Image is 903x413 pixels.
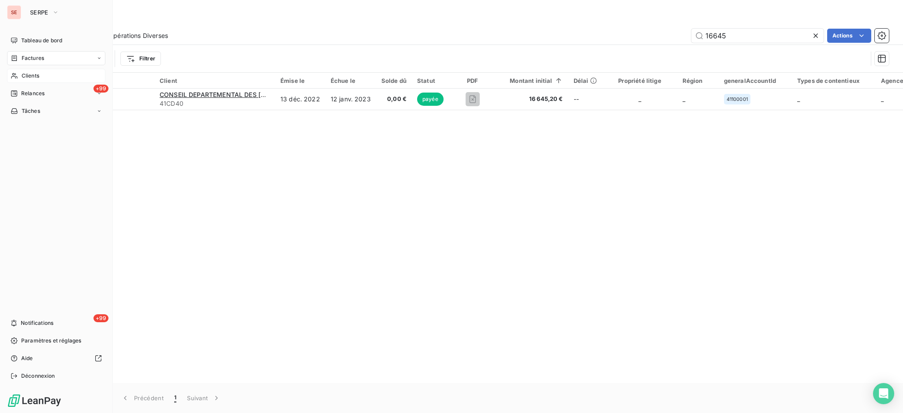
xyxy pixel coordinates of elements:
[169,389,182,407] button: 1
[93,85,108,93] span: +99
[381,77,407,84] div: Solde dû
[417,77,446,84] div: Statut
[881,95,884,103] span: _
[182,389,226,407] button: Suivant
[275,89,325,110] td: 13 déc. 2022
[325,89,376,110] td: 12 janv. 2023
[683,95,685,103] span: _
[22,107,40,115] span: Tâches
[608,77,672,84] div: Propriété litige
[21,354,33,362] span: Aide
[568,89,603,110] td: --
[797,95,800,103] span: _
[93,314,108,322] span: +99
[30,9,49,16] span: SERPE
[691,29,824,43] input: Rechercher
[7,351,105,365] a: Aide
[873,383,894,404] div: Open Intercom Messenger
[827,29,871,43] button: Actions
[417,93,444,106] span: payée
[499,95,563,104] span: 16 645,20 €
[331,77,371,84] div: Échue le
[7,5,21,19] div: SE
[160,91,320,98] span: CONSEIL DEPARTEMENTAL DES [PERSON_NAME] 40
[160,99,270,108] span: 41CD40
[727,97,748,102] span: 41100001
[499,77,563,84] div: Montant initial
[456,77,489,84] div: PDF
[120,52,161,66] button: Filtrer
[21,337,81,345] span: Paramètres et réglages
[21,372,55,380] span: Déconnexion
[7,394,62,408] img: Logo LeanPay
[638,95,641,103] span: _
[108,31,168,40] span: Opérations Diverses
[381,95,407,104] span: 0,00 €
[21,319,53,327] span: Notifications
[280,77,320,84] div: Émise le
[21,37,62,45] span: Tableau de bord
[683,77,713,84] div: Région
[574,77,597,84] div: Délai
[174,394,176,402] span: 1
[724,77,787,84] div: generalAccountId
[160,77,270,84] div: Client
[21,89,45,97] span: Relances
[22,54,44,62] span: Factures
[22,72,39,80] span: Clients
[116,389,169,407] button: Précédent
[797,77,870,84] div: Types de contentieux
